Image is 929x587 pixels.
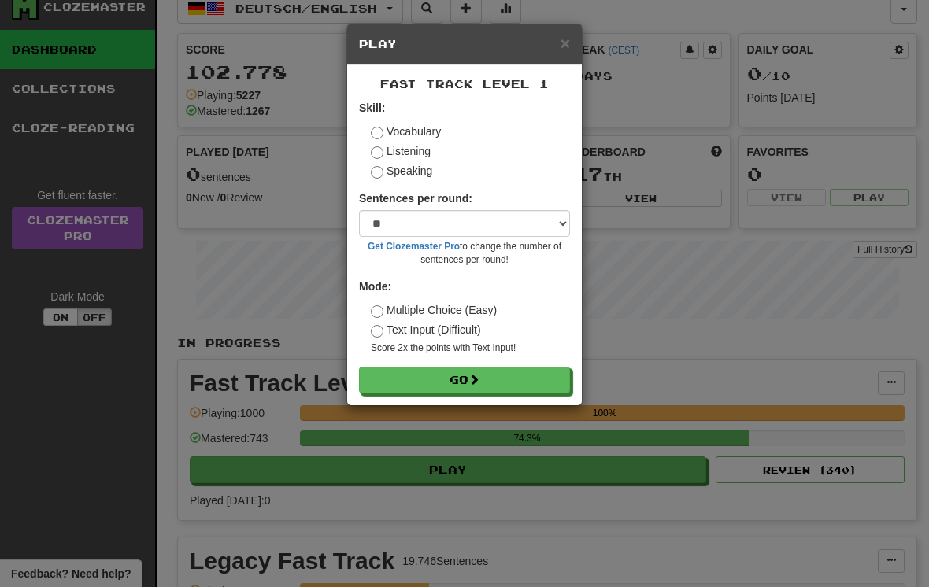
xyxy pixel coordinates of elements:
label: Vocabulary [371,124,441,139]
strong: Mode: [359,280,391,293]
input: Multiple Choice (Easy) [371,305,383,318]
label: Speaking [371,163,432,179]
button: Close [561,35,570,51]
label: Listening [371,143,431,159]
input: Vocabulary [371,127,383,139]
h5: Play [359,36,570,52]
label: Text Input (Difficult) [371,322,481,338]
small: to change the number of sentences per round! [359,240,570,267]
label: Sentences per round: [359,190,472,206]
small: Score 2x the points with Text Input ! [371,341,570,355]
strong: Skill: [359,102,385,114]
span: × [561,34,570,52]
input: Listening [371,146,383,159]
a: Get Clozemaster Pro [368,241,460,252]
label: Multiple Choice (Easy) [371,302,497,318]
input: Text Input (Difficult) [371,325,383,338]
span: Fast Track Level 1 [380,77,549,90]
button: Go [359,367,570,393]
input: Speaking [371,166,383,179]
